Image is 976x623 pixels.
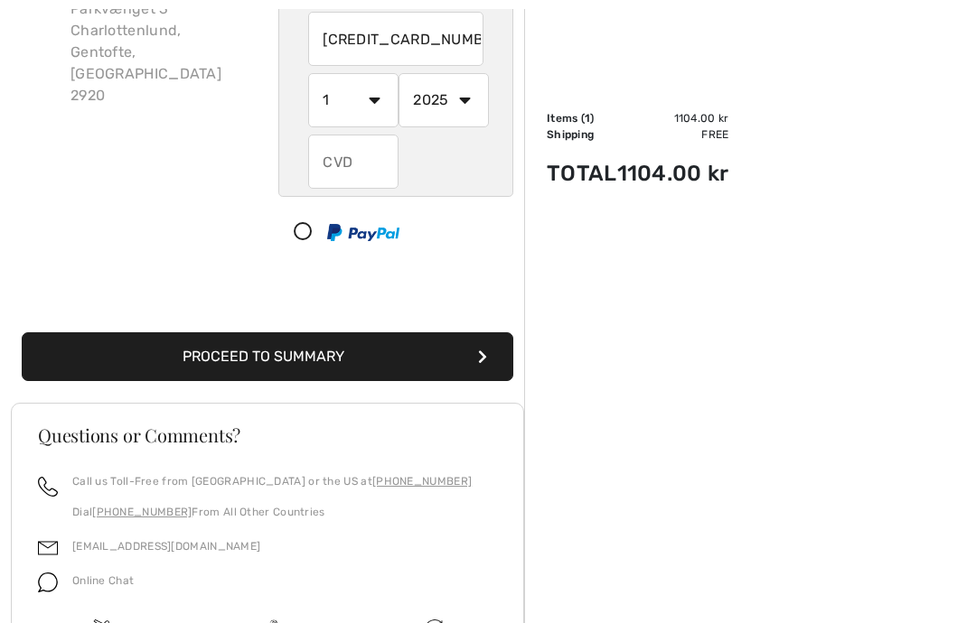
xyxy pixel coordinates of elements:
p: Call us Toll-Free from [GEOGRAPHIC_DATA] or the US at [72,473,472,489]
p: Dial From All Other Countries [72,504,472,520]
img: call [38,477,58,497]
input: Card number [308,12,483,66]
img: email [38,538,58,558]
a: [PHONE_NUMBER] [92,506,192,518]
td: Items ( ) [547,110,617,126]
span: Online Chat [72,574,134,587]
td: Total [547,143,617,204]
img: chat [38,572,58,592]
td: Shipping [547,126,617,143]
a: [EMAIL_ADDRESS][DOMAIN_NAME] [72,540,260,553]
button: Proceed to Summary [22,332,513,381]
td: 1104.00 kr [617,143,729,204]
img: PayPal [327,224,399,241]
h3: Questions or Comments? [38,426,497,444]
input: CVD [308,135,399,189]
td: 1104.00 kr [617,110,729,126]
span: 1 [585,112,590,125]
a: [PHONE_NUMBER] [372,475,472,488]
td: Free [617,126,729,143]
